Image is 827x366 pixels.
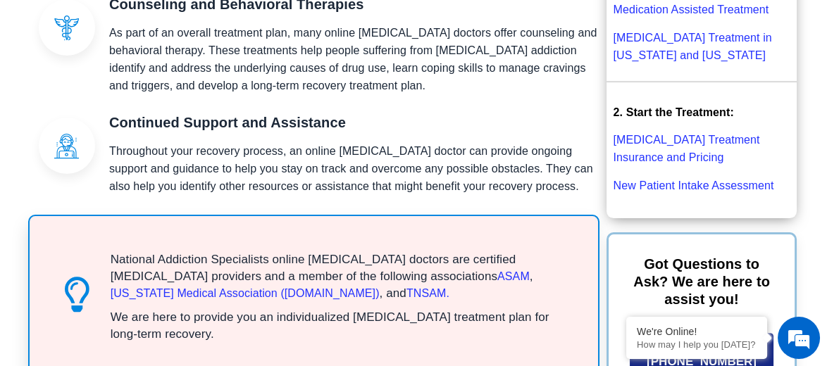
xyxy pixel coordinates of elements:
p: As part of an overall treatment plan, many online [MEDICAL_DATA] doctors offer counseling and beh... [109,24,599,94]
span: We're online! [82,99,194,241]
a: [MEDICAL_DATA] Treatment in [US_STATE] and [US_STATE] [614,32,772,61]
p: We are here to provide you an individualized [MEDICAL_DATA] treatment plan for long-term recovery. [111,309,570,343]
p: National Addiction Specialists online [MEDICAL_DATA] doctors are certified [MEDICAL_DATA] provide... [111,251,570,302]
div: Minimize live chat window [231,7,265,41]
a: New Patient Intake Assessment [614,179,774,191]
a: [US_STATE] Medical Association ([DOMAIN_NAME]) [111,287,380,299]
div: Chat with us now [94,74,258,92]
textarea: Type your message and hit 'Enter' [7,229,268,278]
a: [MEDICAL_DATA] Treatment Insurance and Pricing [614,134,760,163]
p: Got Questions to Ask? We are here to assist you! [630,255,774,308]
p: Throughout your recovery process, an online [MEDICAL_DATA] doctor can provide ongoing support and... [109,142,599,195]
div: We're Online! [637,326,757,337]
a: Medication Assisted Treatment [614,4,769,15]
div: Navigation go back [15,72,37,94]
p: How may I help you today? [637,339,757,350]
a: Continued Support and Assistance Throughout your recovery process, an online [MEDICAL_DATA] docto... [28,114,599,215]
a: ASAM [497,270,530,282]
strong: 2. Start the Treatment: [614,106,734,118]
h3: Continued Support and Assistance [109,114,599,131]
a: TNSAM. [406,287,449,299]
